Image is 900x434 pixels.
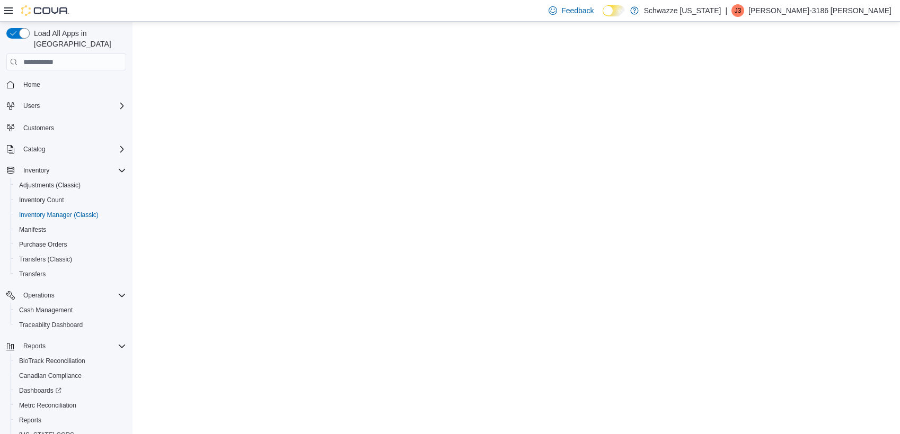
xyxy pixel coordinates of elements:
input: Dark Mode [603,5,625,16]
a: Traceabilty Dashboard [15,319,87,331]
span: Transfers [15,268,126,281]
button: Metrc Reconciliation [11,398,130,413]
span: Inventory Manager (Classic) [15,209,126,221]
span: Inventory Count [15,194,126,206]
button: Purchase Orders [11,237,130,252]
span: Canadian Compliance [15,369,126,382]
a: Transfers [15,268,50,281]
p: | [725,4,727,17]
span: Canadian Compliance [19,372,82,380]
button: Customers [2,120,130,135]
span: Inventory Manager (Classic) [19,211,99,219]
button: Catalog [19,143,49,156]
a: Adjustments (Classic) [15,179,85,192]
button: Reports [11,413,130,428]
button: BioTrack Reconciliation [11,354,130,368]
button: Adjustments (Classic) [11,178,130,193]
span: Dashboards [15,384,126,397]
span: Purchase Orders [15,238,126,251]
span: Dashboards [19,386,61,395]
button: Inventory [19,164,54,177]
a: Metrc Reconciliation [15,399,81,412]
span: Cash Management [19,306,73,314]
button: Canadian Compliance [11,368,130,383]
a: Manifests [15,223,50,236]
span: Customers [19,121,126,134]
span: Transfers (Classic) [15,253,126,266]
span: Feedback [561,5,594,16]
span: Users [19,100,126,112]
button: Inventory [2,163,130,178]
button: Inventory Manager (Classic) [11,207,130,222]
span: Users [23,102,40,110]
button: Reports [19,340,50,352]
a: Canadian Compliance [15,369,86,382]
button: Manifests [11,222,130,237]
div: Jessie-3186 Lorentz [731,4,744,17]
button: Users [19,100,44,112]
span: Metrc Reconciliation [15,399,126,412]
a: BioTrack Reconciliation [15,355,90,367]
p: [PERSON_NAME]-3186 [PERSON_NAME] [748,4,892,17]
a: Customers [19,122,58,134]
a: Dashboards [11,383,130,398]
span: Cash Management [15,304,126,317]
p: Schwazze [US_STATE] [644,4,721,17]
span: Catalog [19,143,126,156]
a: Cash Management [15,304,77,317]
a: Inventory Count [15,194,68,206]
span: Inventory [19,164,126,177]
span: BioTrack Reconciliation [19,357,85,365]
button: Operations [19,289,59,302]
span: Reports [15,414,126,427]
span: Reports [19,416,41,424]
span: Transfers [19,270,46,278]
a: Reports [15,414,46,427]
span: Traceabilty Dashboard [19,321,83,329]
button: Traceabilty Dashboard [11,318,130,332]
span: Reports [19,340,126,352]
span: Operations [19,289,126,302]
span: J3 [735,4,742,17]
a: Transfers (Classic) [15,253,76,266]
a: Purchase Orders [15,238,72,251]
span: Inventory [23,166,49,175]
button: Transfers [11,267,130,282]
span: Reports [23,342,46,350]
button: Users [2,98,130,113]
span: Adjustments (Classic) [19,181,81,189]
button: Cash Management [11,303,130,318]
button: Operations [2,288,130,303]
img: Cova [21,5,69,16]
a: Dashboards [15,384,66,397]
span: Dark Mode [603,16,603,17]
button: Reports [2,339,130,354]
span: Adjustments (Classic) [15,179,126,192]
span: Transfers (Classic) [19,255,72,264]
span: Load All Apps in [GEOGRAPHIC_DATA] [30,28,126,49]
span: BioTrack Reconciliation [15,355,126,367]
a: Home [19,78,45,91]
button: Transfers (Classic) [11,252,130,267]
button: Inventory Count [11,193,130,207]
span: Catalog [23,145,45,153]
span: Inventory Count [19,196,64,204]
span: Manifests [15,223,126,236]
button: Catalog [2,142,130,157]
a: Inventory Manager (Classic) [15,209,103,221]
span: Traceabilty Dashboard [15,319,126,331]
span: Home [19,78,126,91]
span: Operations [23,291,55,300]
span: Manifests [19,225,46,234]
button: Home [2,77,130,92]
span: Purchase Orders [19,240,67,249]
span: Metrc Reconciliation [19,401,76,410]
span: Customers [23,124,54,132]
span: Home [23,80,40,89]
